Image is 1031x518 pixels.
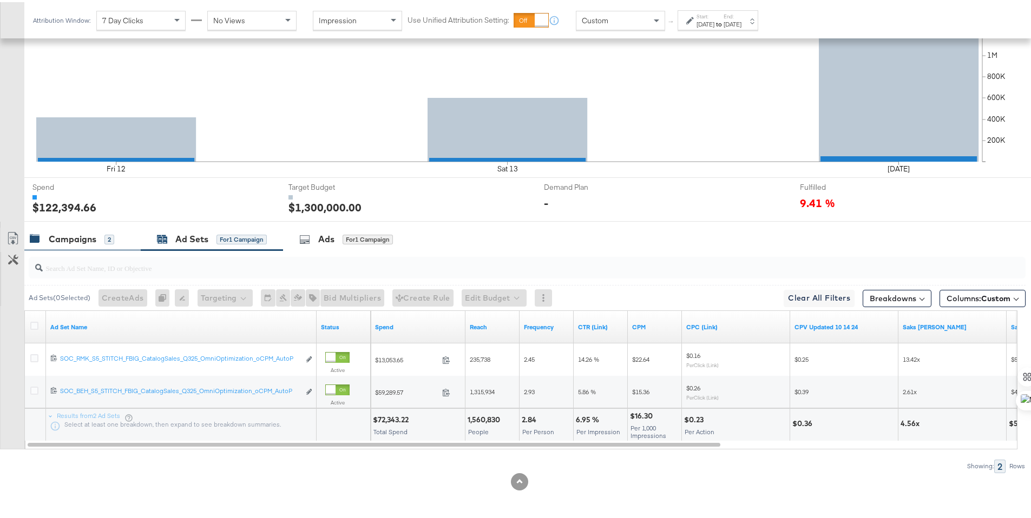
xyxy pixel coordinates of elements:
[375,354,438,362] span: $13,053.65
[697,11,714,18] label: Start:
[714,18,724,26] strong: to
[32,180,114,190] span: Spend
[631,422,666,437] span: Per 1,000 Impressions
[470,321,515,329] a: The number of people your ad was served to.
[576,426,620,434] span: Per Impression
[686,392,719,399] sub: Per Click (Link)
[375,321,461,329] a: The total amount spent to date.
[800,193,835,208] span: 9.41 %
[373,426,408,434] span: Total Spend
[213,14,245,23] span: No Views
[29,291,90,301] div: Ad Sets ( 0 Selected)
[903,386,917,394] span: 2.61x
[497,162,518,171] text: Sat 13
[408,13,509,23] label: Use Unified Attribution Setting:
[724,11,741,18] label: End:
[107,162,126,171] text: Fri 12
[1009,460,1026,468] div: Rows
[901,416,923,427] div: 4.56x
[155,287,175,304] div: 0
[544,193,548,209] div: -
[60,384,300,393] div: SOC_BEH_S5_STITCH_FBIG_CatalogSales_Q325_OmniOptimization_oCPM_AutoP
[684,413,707,423] div: $0.23
[686,349,700,357] span: $0.16
[697,18,714,26] div: [DATE]
[43,251,934,272] input: Search Ad Set Name, ID or Objective
[522,426,554,434] span: Per Person
[666,18,677,22] span: ↑
[343,233,393,242] div: for 1 Campaign
[318,231,334,243] div: Ads
[903,353,920,361] span: 13.42x
[576,413,602,423] div: 6.95 %
[104,233,114,242] div: 2
[685,426,714,434] span: Per Action
[524,386,535,394] span: 2.93
[794,386,809,394] span: $0.39
[325,397,350,404] label: Active
[981,291,1010,301] span: Custom
[325,364,350,371] label: Active
[794,321,894,329] a: Updated Adobe CPV
[578,386,596,394] span: 5.86 %
[524,353,535,361] span: 2.45
[470,353,490,361] span: 235,738
[947,291,1010,302] span: Columns:
[888,162,910,171] text: [DATE]
[632,321,678,329] a: The average cost you've paid to have 1,000 impressions of your ad.
[686,360,719,366] sub: Per Click (Link)
[724,18,741,26] div: [DATE]
[940,288,1026,305] button: Columns:Custom
[470,386,495,394] span: 1,315,934
[630,409,656,419] div: $16.30
[800,180,881,190] span: Fulfilled
[49,231,96,243] div: Campaigns
[784,288,855,305] button: Clear All Filters
[373,413,412,423] div: $72,343.22
[522,413,540,423] div: 2.84
[216,233,267,242] div: for 1 Campaign
[578,353,599,361] span: 14.26 %
[794,353,809,361] span: $0.25
[544,180,625,190] span: Demand Plan
[903,321,1002,329] a: 9/20 Updated
[686,382,700,390] span: $0.26
[288,180,370,190] span: Target Budget
[468,413,503,423] div: 1,560,830
[175,231,208,243] div: Ad Sets
[686,321,786,329] a: The average cost for each link click you've received from your ad.
[632,353,649,361] span: $22.64
[967,460,994,468] div: Showing:
[582,14,608,23] span: Custom
[632,386,649,394] span: $15.36
[321,321,366,329] a: Shows the current state of your Ad Set.
[32,197,96,213] div: $122,394.66
[60,384,300,396] a: SOC_BEH_S5_STITCH_FBIG_CatalogSales_Q325_OmniOptimization_oCPM_AutoP
[102,14,143,23] span: 7 Day Clicks
[788,289,850,303] span: Clear All Filters
[524,321,569,329] a: The average number of times your ad was served to each person.
[60,352,300,361] div: SOC_RMK_S5_STITCH_FBIG_CatalogSales_Q325_OmniOptimization_oCPM_AutoP
[288,197,362,213] div: $1,300,000.00
[863,288,931,305] button: Breakdowns
[50,321,312,329] a: Your Ad Set name.
[578,321,623,329] a: The number of clicks received on a link in your ad divided by the number of impressions.
[468,426,489,434] span: People
[792,416,816,427] div: $0.36
[319,14,357,23] span: Impression
[375,386,438,394] span: $59,289.57
[32,15,91,22] div: Attribution Window:
[994,457,1006,471] div: 2
[60,352,300,363] a: SOC_RMK_S5_STITCH_FBIG_CatalogSales_Q325_OmniOptimization_oCPM_AutoP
